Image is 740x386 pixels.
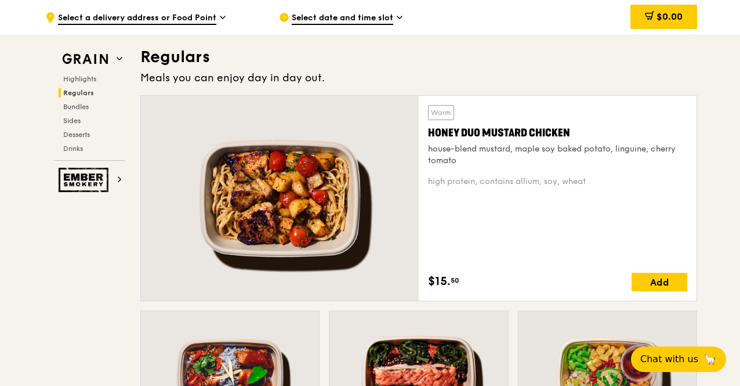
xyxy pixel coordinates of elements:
[656,11,683,22] span: $0.00
[140,70,697,86] div: Meals you can enjoy day in day out.
[640,352,698,366] span: Chat with us
[63,131,90,139] span: Desserts
[428,125,687,141] div: Honey Duo Mustard Chicken
[63,75,96,83] span: Highlights
[58,12,216,25] span: Select a delivery address or Food Point
[428,105,454,120] div: Warm
[63,89,94,97] span: Regulars
[451,276,459,285] span: 50
[703,352,717,366] span: 🦙
[63,145,83,153] span: Drinks
[428,143,687,167] div: house-blend mustard, maple soy baked potato, linguine, cherry tomato
[59,49,112,70] img: Grain web logo
[632,273,687,291] div: Add
[140,46,697,67] h3: Regulars
[59,168,112,192] img: Ember Smokery web logo
[428,273,451,290] span: $15.
[428,176,687,187] div: high protein, contains allium, soy, wheat
[631,347,726,372] button: Chat with us🦙
[292,12,393,25] span: Select date and time slot
[63,103,89,111] span: Bundles
[63,117,81,125] span: Sides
